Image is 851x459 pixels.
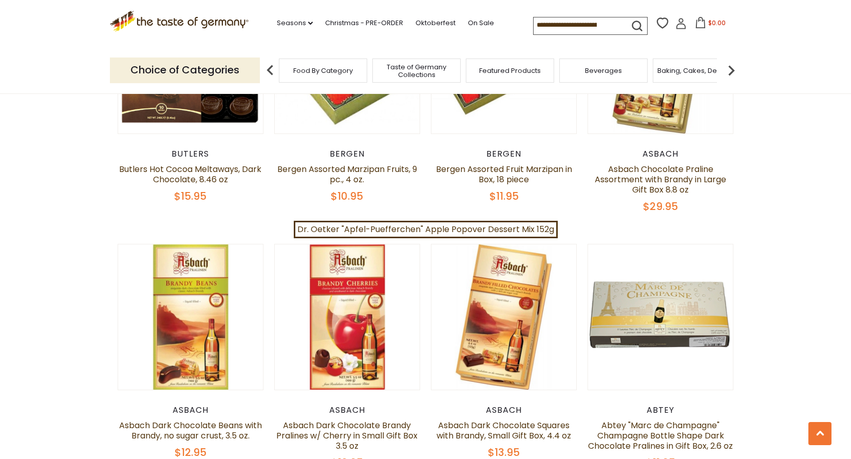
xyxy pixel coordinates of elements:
[274,149,421,159] div: Bergen
[293,67,353,74] a: Food By Category
[721,60,742,81] img: next arrow
[588,405,734,415] div: Abtey
[588,244,733,390] img: Abtey "Marc de Champagne" Champagne Bottle Shape Dark Chocolate Pralines in Gift Box, 2.6 oz
[110,58,260,83] p: Choice of Categories
[708,18,726,27] span: $0.00
[118,149,264,159] div: Butlers
[119,419,262,442] a: Asbach Dark Chocolate Beans with Brandy, no sugar crust, 3.5 oz.
[260,60,280,81] img: previous arrow
[325,17,403,29] a: Christmas - PRE-ORDER
[276,419,418,452] a: Asbach Dark Chocolate Brandy Pralines w/ Cherry in Small Gift Box 3.5 oz
[275,244,420,390] img: Asbach Dark Chocolate Brandy Pralines w/ Cherry in Small Gift Box 3.5 oz
[118,405,264,415] div: Asbach
[294,221,558,238] a: Dr. Oetker "Apfel-Puefferchen" Apple Popover Dessert Mix 152g
[689,17,732,32] button: $0.00
[657,67,737,74] a: Baking, Cakes, Desserts
[588,419,733,452] a: Abtey "Marc de Champagne" Champagne Bottle Shape Dark Chocolate Pralines in Gift Box, 2.6 oz
[431,244,577,390] img: Asbach Dark Chocolate Squares with Brandy, Small Gift Box, 4.4 oz
[118,244,263,390] img: Asbach Dark Chocolate Beans with Brandy, no sugar crust, 3.5 oz.
[437,419,571,442] a: Asbach Dark Chocolate Squares with Brandy, Small Gift Box, 4.4 oz
[588,149,734,159] div: Asbach
[431,405,577,415] div: Asbach
[274,405,421,415] div: Asbach
[174,189,206,203] span: $15.95
[489,189,519,203] span: $11.95
[375,63,458,79] a: Taste of Germany Collections
[585,67,622,74] a: Beverages
[119,163,261,185] a: Butlers Hot Cocoa Meltaways, Dark Chocolate, 8.46 oz
[415,17,456,29] a: Oktoberfest
[643,199,678,214] span: $29.95
[436,163,572,185] a: Bergen Assorted Fruit Marzipan in Box, 18 piece
[431,149,577,159] div: Bergen
[468,17,494,29] a: On Sale
[331,189,363,203] span: $10.95
[277,163,417,185] a: Bergen Assorted Marzipan Fruits, 9 pc., 4 oz.
[277,17,313,29] a: Seasons
[595,163,726,196] a: Asbach Chocolate Praline Assortment with Brandy in Large Gift Box 8.8 oz
[479,67,541,74] a: Featured Products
